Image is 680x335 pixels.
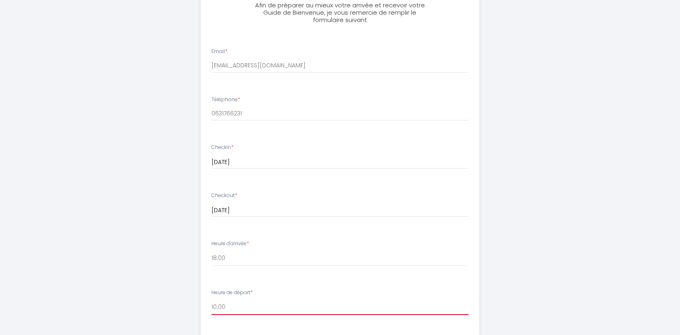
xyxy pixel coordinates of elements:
label: Checkin [211,144,233,151]
h3: Afin de préparer au mieux votre arrivée et recevoir votre Guide de Bienvenue, je vous remercie de... [249,2,431,24]
label: Heure d'arrivée [211,240,249,248]
label: Heure de départ [211,289,253,297]
label: Email [211,48,227,55]
label: Téléphone [211,96,240,104]
label: Checkout [211,192,237,200]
